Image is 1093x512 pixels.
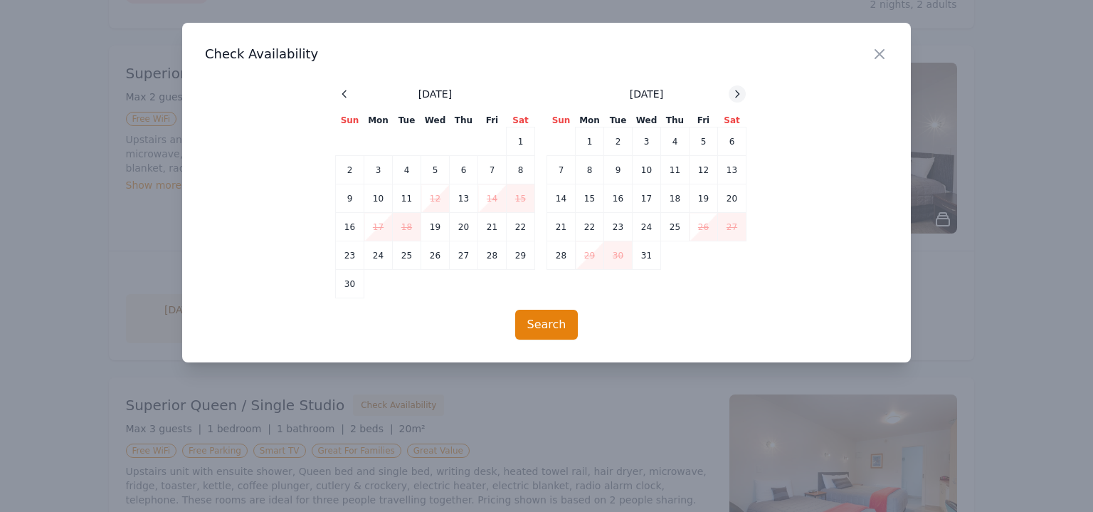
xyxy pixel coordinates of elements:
td: 10 [633,156,661,184]
td: 18 [661,184,690,213]
td: 17 [633,184,661,213]
td: 27 [718,213,746,241]
td: 31 [633,241,661,270]
td: 7 [478,156,507,184]
td: 28 [478,241,507,270]
th: Sat [507,114,535,127]
td: 9 [604,156,633,184]
td: 25 [661,213,690,241]
td: 15 [507,184,535,213]
td: 6 [450,156,478,184]
td: 21 [478,213,507,241]
td: 8 [507,156,535,184]
td: 20 [450,213,478,241]
td: 24 [633,213,661,241]
td: 23 [336,241,364,270]
td: 29 [576,241,604,270]
td: 3 [633,127,661,156]
td: 14 [547,184,576,213]
td: 5 [421,156,450,184]
td: 7 [547,156,576,184]
td: 1 [576,127,604,156]
td: 24 [364,241,393,270]
td: 14 [478,184,507,213]
td: 8 [576,156,604,184]
button: Search [515,310,579,340]
td: 25 [393,241,421,270]
th: Tue [393,114,421,127]
th: Fri [690,114,718,127]
td: 23 [604,213,633,241]
td: 18 [393,213,421,241]
th: Thu [450,114,478,127]
h3: Check Availability [205,46,888,63]
td: 21 [547,213,576,241]
td: 1 [507,127,535,156]
td: 15 [576,184,604,213]
td: 10 [364,184,393,213]
td: 28 [547,241,576,270]
td: 6 [718,127,746,156]
span: [DATE] [630,87,663,101]
th: Mon [364,114,393,127]
td: 4 [393,156,421,184]
td: 22 [507,213,535,241]
th: Tue [604,114,633,127]
th: Sun [547,114,576,127]
td: 30 [604,241,633,270]
td: 16 [336,213,364,241]
th: Wed [633,114,661,127]
td: 19 [690,184,718,213]
td: 26 [690,213,718,241]
td: 2 [336,156,364,184]
th: Fri [478,114,507,127]
td: 5 [690,127,718,156]
td: 29 [507,241,535,270]
th: Thu [661,114,690,127]
td: 13 [718,156,746,184]
td: 2 [604,127,633,156]
td: 22 [576,213,604,241]
td: 3 [364,156,393,184]
td: 4 [661,127,690,156]
td: 26 [421,241,450,270]
td: 30 [336,270,364,298]
td: 12 [421,184,450,213]
td: 11 [393,184,421,213]
td: 13 [450,184,478,213]
th: Sat [718,114,746,127]
td: 11 [661,156,690,184]
span: [DATE] [418,87,452,101]
td: 19 [421,213,450,241]
th: Sun [336,114,364,127]
td: 16 [604,184,633,213]
td: 27 [450,241,478,270]
td: 20 [718,184,746,213]
th: Mon [576,114,604,127]
th: Wed [421,114,450,127]
td: 9 [336,184,364,213]
td: 12 [690,156,718,184]
td: 17 [364,213,393,241]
